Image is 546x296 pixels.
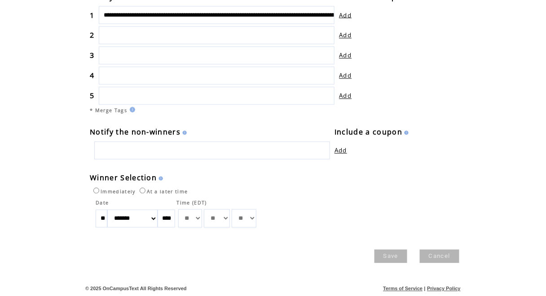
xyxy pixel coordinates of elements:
[140,188,145,194] input: At a later time
[374,250,407,263] a: Save
[85,286,187,292] span: © 2025 OnCampusText All Rights Reserved
[402,131,409,135] img: help.gif
[90,127,181,137] span: Notify the non-winners
[127,107,135,113] img: help.gif
[90,10,94,20] span: 1
[90,30,94,40] span: 2
[339,31,352,39] a: Add
[335,147,347,155] a: Add
[427,286,461,292] a: Privacy Policy
[90,91,94,101] span: 5
[383,286,423,292] a: Terms of Service
[96,200,109,206] span: Date
[157,177,163,181] img: help.gif
[181,131,187,135] img: help.gif
[420,250,459,263] a: Cancel
[339,92,352,100] a: Add
[424,286,426,292] span: |
[335,127,402,137] span: Include a coupon
[90,173,157,183] span: Winner Selection
[91,189,136,195] label: Immediately
[90,51,94,61] span: 3
[90,108,127,114] span: * Merge Tags
[339,52,352,60] a: Add
[137,189,188,195] label: At a later time
[339,72,352,80] a: Add
[339,11,352,19] a: Add
[177,200,207,206] span: Time (EDT)
[93,188,99,194] input: Immediately
[90,71,94,81] span: 4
